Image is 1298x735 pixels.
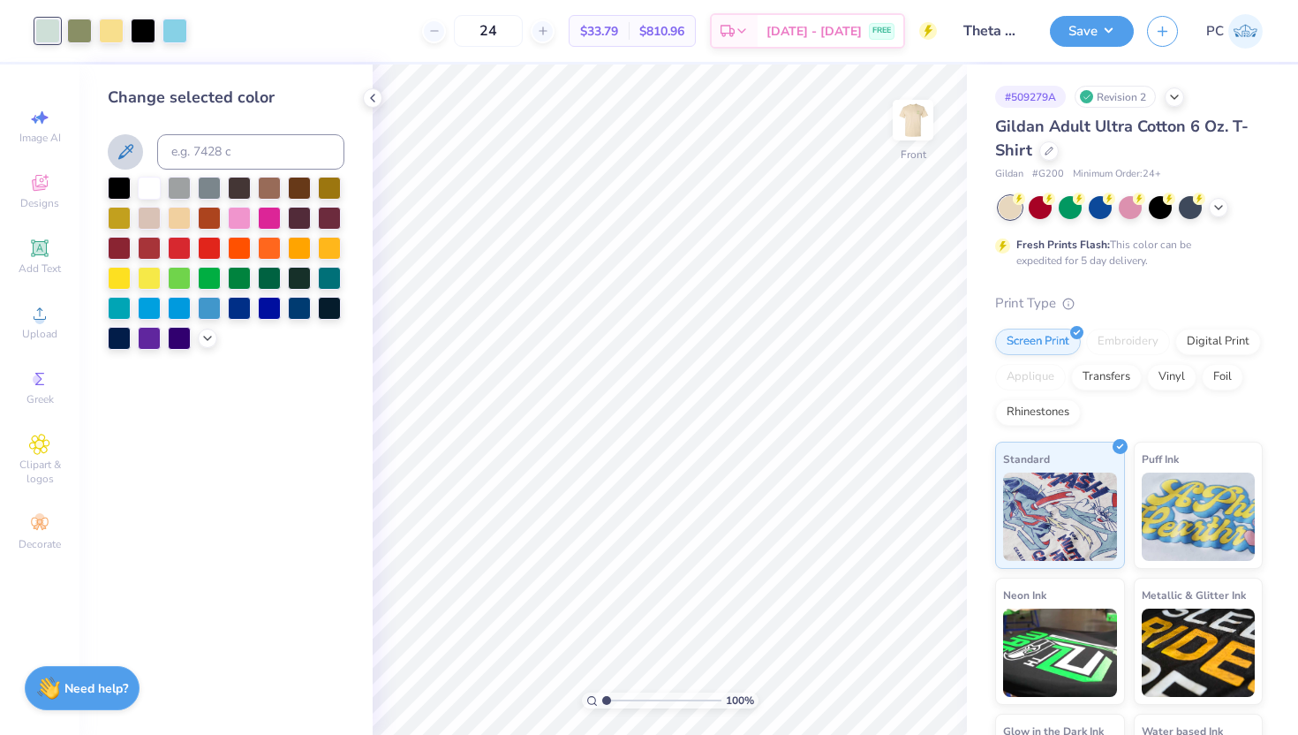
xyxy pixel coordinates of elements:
div: Front [901,147,926,163]
span: 100 % [726,693,754,708]
a: PC [1206,14,1263,49]
span: # G200 [1032,167,1064,182]
span: PC [1206,21,1224,42]
span: Clipart & logos [9,458,71,486]
div: Transfers [1071,364,1142,390]
input: – – [454,15,523,47]
span: Gildan [995,167,1023,182]
div: Print Type [995,293,1263,314]
div: Digital Print [1175,329,1261,355]
span: Designs [20,196,59,210]
span: $33.79 [580,22,618,41]
img: Standard [1003,473,1117,561]
span: $810.96 [639,22,684,41]
span: Decorate [19,537,61,551]
div: Change selected color [108,86,344,110]
input: Untitled Design [950,13,1037,49]
div: Embroidery [1086,329,1170,355]
button: Save [1050,16,1134,47]
span: [DATE] - [DATE] [766,22,862,41]
span: Greek [26,392,54,406]
div: Foil [1202,364,1243,390]
span: Standard [1003,450,1050,468]
div: Applique [995,364,1066,390]
span: FREE [872,25,891,37]
div: Vinyl [1147,364,1196,390]
span: Minimum Order: 24 + [1073,167,1161,182]
span: Add Text [19,261,61,276]
span: Gildan Adult Ultra Cotton 6 Oz. T-Shirt [995,116,1249,161]
img: Neon Ink [1003,609,1117,697]
div: # 509279A [995,86,1066,108]
strong: Fresh Prints Flash: [1016,238,1110,252]
img: Paige Colburn [1228,14,1263,49]
span: Puff Ink [1142,450,1179,468]
div: Screen Print [995,329,1081,355]
img: Front [895,102,931,138]
span: Upload [22,327,57,341]
input: e.g. 7428 c [157,134,344,170]
span: Neon Ink [1003,586,1046,604]
span: Metallic & Glitter Ink [1142,586,1246,604]
span: Image AI [19,131,61,145]
div: This color can be expedited for 5 day delivery. [1016,237,1234,269]
div: Revision 2 [1075,86,1156,108]
img: Metallic & Glitter Ink [1142,609,1256,697]
img: Puff Ink [1142,473,1256,561]
div: Rhinestones [995,399,1081,426]
strong: Need help? [64,680,128,697]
